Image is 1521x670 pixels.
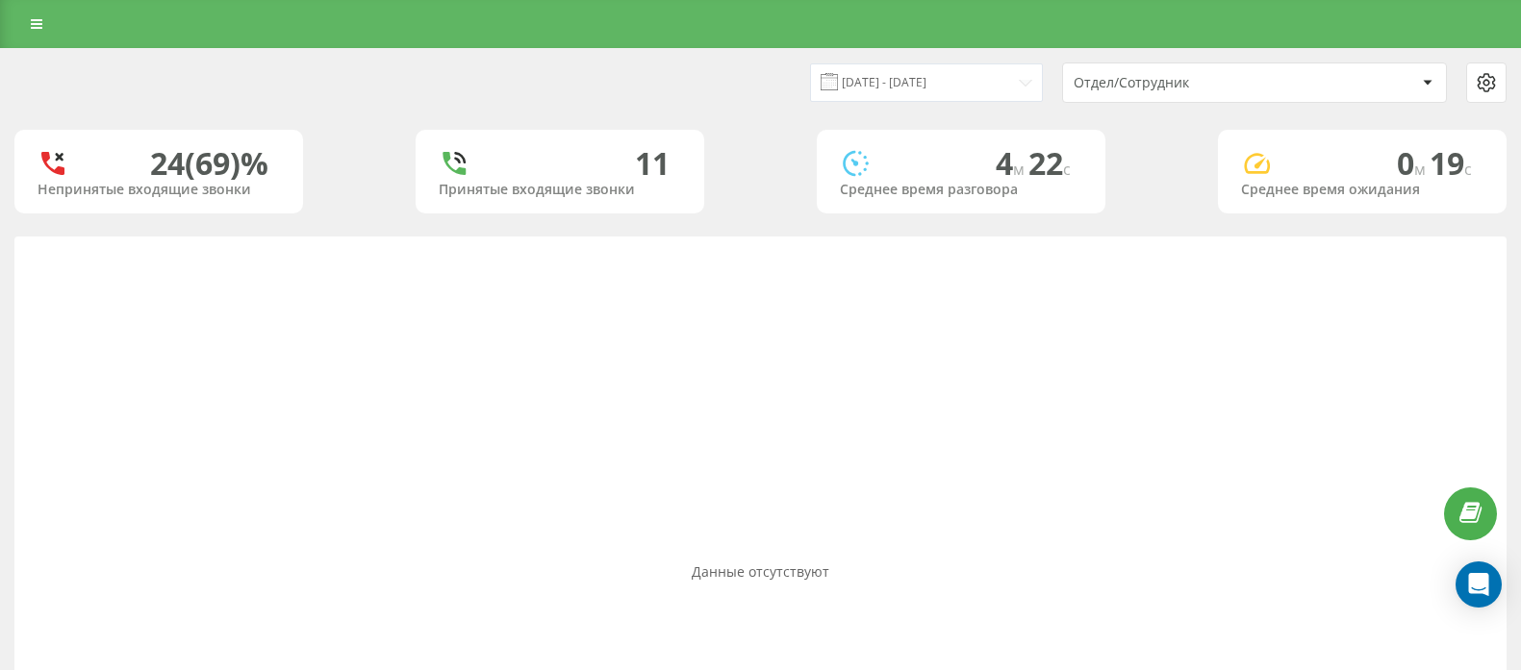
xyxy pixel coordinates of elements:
[1414,159,1430,180] span: м
[439,182,681,198] div: Принятые входящие звонки
[1074,75,1304,91] div: Отдел/Сотрудник
[840,182,1082,198] div: Среднее время разговора
[1028,142,1071,184] span: 22
[1063,159,1071,180] span: c
[38,182,280,198] div: Непринятые входящие звонки
[1430,142,1472,184] span: 19
[635,145,670,182] div: 11
[1013,159,1028,180] span: м
[1397,142,1430,184] span: 0
[1241,182,1483,198] div: Среднее время ожидания
[1464,159,1472,180] span: c
[1456,561,1502,608] div: Open Intercom Messenger
[996,142,1028,184] span: 4
[150,145,268,182] div: 24 (69)%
